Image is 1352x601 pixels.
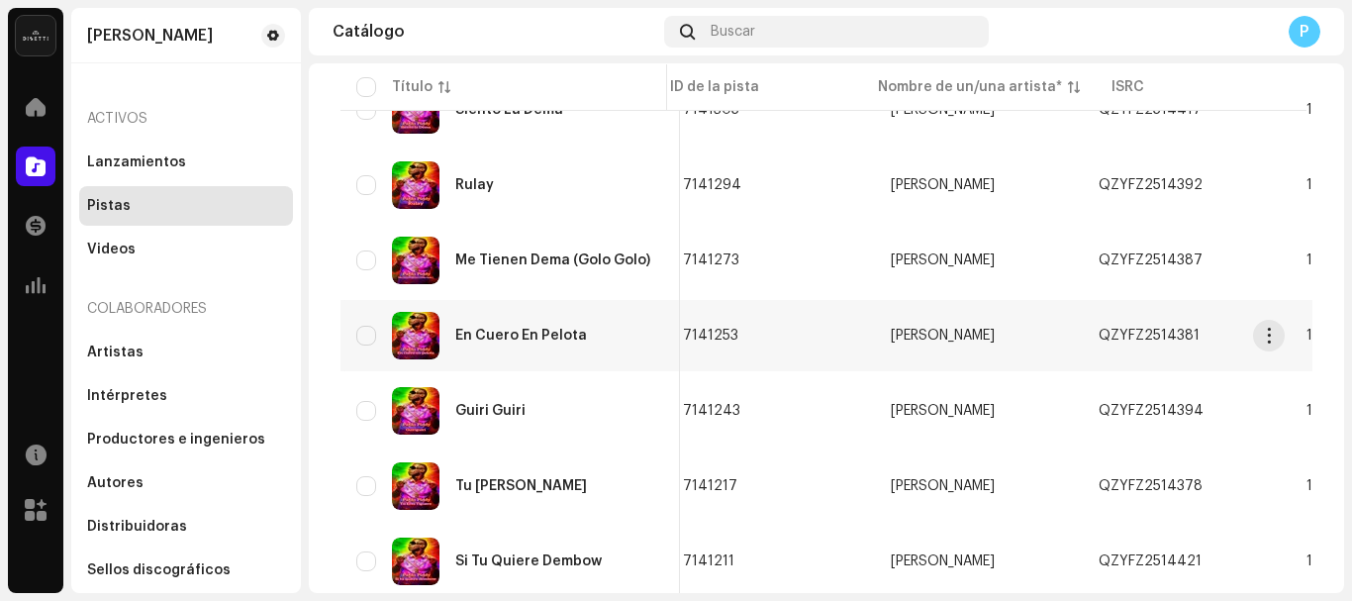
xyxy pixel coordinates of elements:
[891,178,1067,192] span: Pablo piddy
[683,178,741,192] span: 7141294
[683,479,737,493] span: 7141217
[392,77,433,97] div: Título
[1099,178,1203,192] div: QZYFZ2514392
[455,253,650,267] div: Me Tienen Dema (Golo Golo)
[392,161,439,209] img: 9521db0a-944a-4448-9947-e5ddeff8cda1
[79,463,293,503] re-m-nav-item: Autores
[455,178,494,192] div: Rulay
[392,387,439,435] img: cea7bcaa-4413-4ffd-b41a-b48f991ca629
[79,333,293,372] re-m-nav-item: Artistas
[87,432,265,448] div: Productores e ingenieros
[891,329,995,343] div: [PERSON_NAME]
[79,285,293,333] re-a-nav-header: Colaboradores
[891,253,995,267] div: [PERSON_NAME]
[79,507,293,547] re-m-nav-item: Distribuidoras
[683,404,740,418] span: 7141243
[891,479,995,493] div: [PERSON_NAME]
[79,420,293,459] re-m-nav-item: Productores e ingenieros
[87,388,167,404] div: Intérpretes
[891,253,1067,267] span: Pablo piddy
[455,329,587,343] div: En Cuero En Pelota
[878,77,1062,97] div: Nombre de un/una artista*
[87,198,131,214] div: Pistas
[1099,479,1203,493] div: QZYFZ2514378
[392,538,439,585] img: 95d4f2d5-0331-4826-ae4e-4941a36aba2a
[455,479,587,493] div: Tu Ere Tiguere
[1099,404,1204,418] div: QZYFZ2514394
[1099,554,1202,568] div: QZYFZ2514421
[392,462,439,510] img: b4168c9a-5926-4836-a309-93b34fe88408
[891,329,1067,343] span: Pablo piddy
[891,404,1067,418] span: Pablo piddy
[711,24,755,40] span: Buscar
[79,551,293,590] re-m-nav-item: Sellos discográficos
[87,562,231,578] div: Sellos discográficos
[79,376,293,416] re-m-nav-item: Intérpretes
[455,554,602,568] div: Si Tu Quiere Dembow
[79,230,293,269] re-m-nav-item: Videos
[87,475,144,491] div: Autores
[891,554,1067,568] span: Pablo piddy
[392,312,439,359] img: f6a9f402-de72-488f-982b-9b7f287c42bc
[891,479,1067,493] span: Pablo piddy
[87,28,213,44] div: Pablo Piddy
[891,554,995,568] div: [PERSON_NAME]
[392,237,439,284] img: 3fcb789a-b075-49a4-a094-d3755718da3c
[79,186,293,226] re-m-nav-item: Pistas
[16,16,55,55] img: 02a7c2d3-3c89-4098-b12f-2ff2945c95ee
[87,154,186,170] div: Lanzamientos
[1099,253,1203,267] div: QZYFZ2514387
[455,404,526,418] div: Guiri Guiri
[891,178,995,192] div: [PERSON_NAME]
[1099,329,1200,343] div: QZYFZ2514381
[87,242,136,257] div: Videos
[87,519,187,535] div: Distribuidoras
[87,345,144,360] div: Artistas
[683,329,738,343] span: 7141253
[1289,16,1320,48] div: P
[683,253,739,267] span: 7141273
[891,404,995,418] div: [PERSON_NAME]
[79,95,293,143] re-a-nav-header: Activos
[79,143,293,182] re-m-nav-item: Lanzamientos
[333,24,656,40] div: Catálogo
[683,554,734,568] span: 7141211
